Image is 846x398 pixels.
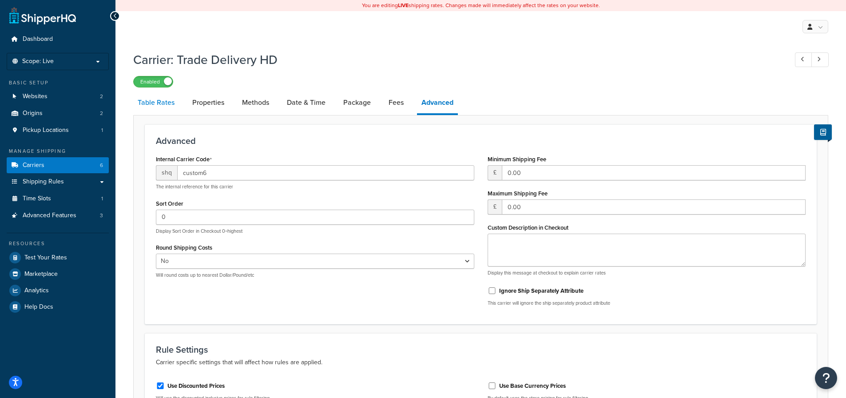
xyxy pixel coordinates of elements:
[24,287,49,295] span: Analytics
[417,92,458,115] a: Advanced
[499,287,584,295] label: Ignore Ship Separately Attribute
[7,31,109,48] a: Dashboard
[7,79,109,87] div: Basic Setup
[100,110,103,117] span: 2
[7,122,109,139] li: Pickup Locations
[23,212,76,219] span: Advanced Features
[24,303,53,311] span: Help Docs
[7,207,109,224] li: Advanced Features
[488,300,806,306] p: This carrier will ignore the ship separately product attribute
[398,1,409,9] b: LIVE
[24,254,67,262] span: Test Your Rates
[156,357,806,368] p: Carrier specific settings that will affect how rules are applied.
[156,228,474,235] p: Display Sort Order in Checkout 0=highest
[156,200,183,207] label: Sort Order
[156,244,212,251] label: Round Shipping Costs
[7,88,109,105] li: Websites
[133,51,778,68] h1: Carrier: Trade Delivery HD
[7,174,109,190] a: Shipping Rules
[156,183,474,190] p: The internal reference for this carrier
[100,162,103,169] span: 6
[7,191,109,207] a: Time Slots1
[7,191,109,207] li: Time Slots
[7,266,109,282] a: Marketplace
[488,156,546,163] label: Minimum Shipping Fee
[101,195,103,203] span: 1
[815,367,837,389] button: Open Resource Center
[101,127,103,134] span: 1
[499,382,566,390] label: Use Base Currency Prices
[23,110,43,117] span: Origins
[811,52,829,67] a: Next Record
[23,36,53,43] span: Dashboard
[488,224,568,231] label: Custom Description in Checkout
[167,382,225,390] label: Use Discounted Prices
[795,52,812,67] a: Previous Record
[488,165,502,180] span: £
[23,127,69,134] span: Pickup Locations
[23,162,44,169] span: Carriers
[156,156,212,163] label: Internal Carrier Code
[7,147,109,155] div: Manage Shipping
[7,283,109,298] a: Analytics
[384,92,408,113] a: Fees
[188,92,229,113] a: Properties
[23,195,51,203] span: Time Slots
[7,122,109,139] a: Pickup Locations1
[22,58,54,65] span: Scope: Live
[133,92,179,113] a: Table Rates
[339,92,375,113] a: Package
[7,250,109,266] a: Test Your Rates
[156,136,806,146] h3: Advanced
[24,271,58,278] span: Marketplace
[238,92,274,113] a: Methods
[488,190,548,197] label: Maximum Shipping Fee
[814,124,832,140] button: Show Help Docs
[7,240,109,247] div: Resources
[156,165,177,180] span: shq
[7,157,109,174] a: Carriers6
[282,92,330,113] a: Date & Time
[156,272,474,279] p: Will round costs up to nearest Dollar/Pound/etc
[7,157,109,174] li: Carriers
[23,178,64,186] span: Shipping Rules
[488,199,502,215] span: £
[7,207,109,224] a: Advanced Features3
[7,88,109,105] a: Websites2
[7,105,109,122] li: Origins
[7,299,109,315] a: Help Docs
[156,345,806,354] h3: Rule Settings
[134,76,173,87] label: Enabled
[488,270,806,276] p: Display this message at checkout to explain carrier rates
[23,93,48,100] span: Websites
[7,105,109,122] a: Origins2
[100,93,103,100] span: 2
[100,212,103,219] span: 3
